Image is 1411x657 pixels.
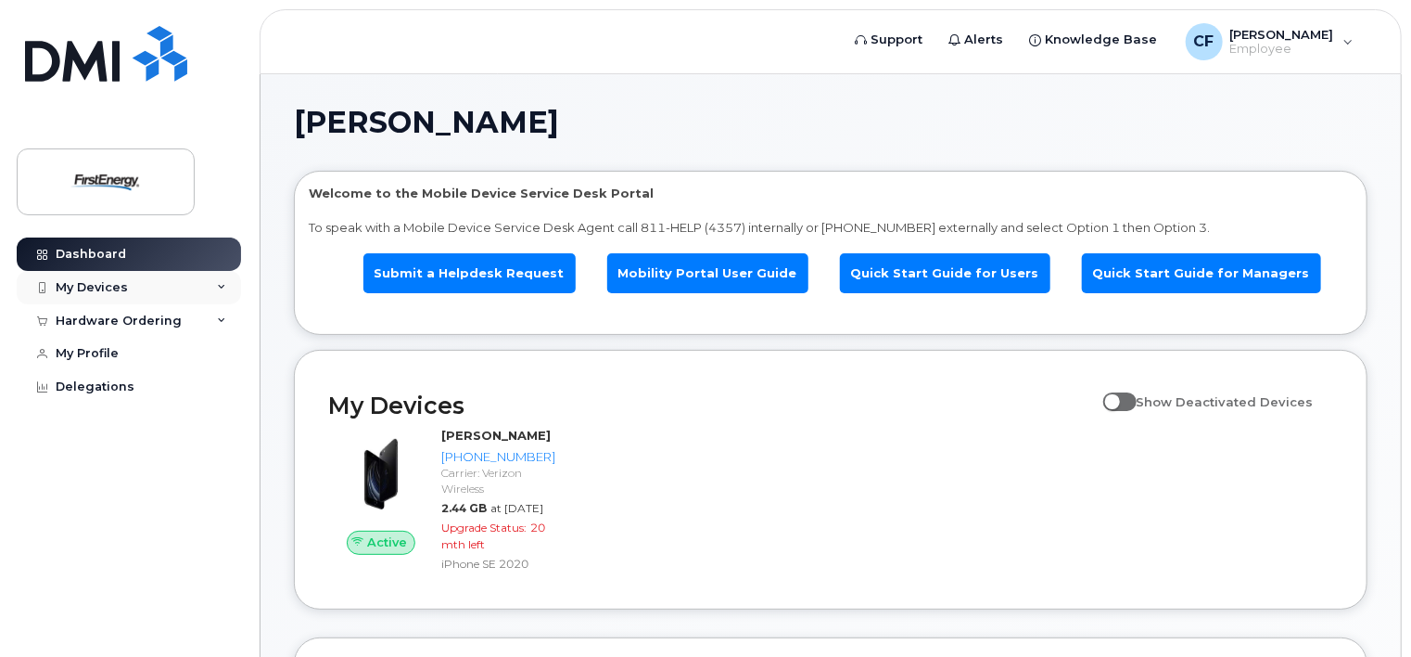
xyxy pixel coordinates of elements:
span: Active [367,534,407,551]
span: [PERSON_NAME] [294,109,559,136]
span: 20 mth left [441,521,545,550]
p: To speak with a Mobile Device Service Desk Agent call 811-HELP (4357) internally or [PHONE_NUMBER... [309,219,1353,237]
span: at [DATE] [490,501,543,515]
div: [PHONE_NUMBER] [441,448,555,466]
span: Show Deactivated Devices [1137,394,1314,409]
div: Carrier: Verizon Wireless [441,465,555,496]
a: Quick Start Guide for Managers [1082,253,1321,293]
p: Welcome to the Mobile Device Service Desk Portal [309,185,1353,202]
input: Show Deactivated Devices [1103,384,1118,399]
div: iPhone SE 2020 [441,556,555,572]
iframe: Messenger Launcher [1330,576,1397,643]
h2: My Devices [328,392,1094,419]
a: Mobility Portal User Guide [607,253,808,293]
a: Quick Start Guide for Users [840,253,1050,293]
span: Upgrade Status: [441,521,527,535]
a: Submit a Helpdesk Request [363,253,576,293]
a: Active[PERSON_NAME][PHONE_NUMBER]Carrier: Verizon Wireless2.44 GBat [DATE]Upgrade Status:20 mth l... [328,427,563,575]
img: image20231002-3703462-2fle3a.jpeg [343,436,419,512]
span: 2.44 GB [441,501,487,515]
strong: [PERSON_NAME] [441,428,551,443]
